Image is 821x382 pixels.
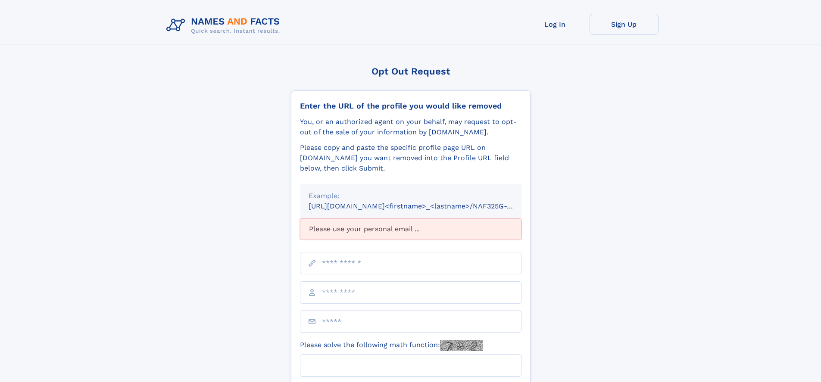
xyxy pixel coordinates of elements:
div: Enter the URL of the profile you would like removed [300,101,521,111]
label: Please solve the following math function: [300,340,483,351]
img: Logo Names and Facts [163,14,287,37]
div: Example: [309,191,513,201]
a: Sign Up [590,14,659,35]
small: [URL][DOMAIN_NAME]<firstname>_<lastname>/NAF325G-xxxxxxxx [309,202,538,210]
div: Please use your personal email ... [300,218,521,240]
div: Opt Out Request [291,66,531,77]
div: You, or an authorized agent on your behalf, may request to opt-out of the sale of your informatio... [300,117,521,137]
a: Log In [521,14,590,35]
div: Please copy and paste the specific profile page URL on [DOMAIN_NAME] you want removed into the Pr... [300,143,521,174]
